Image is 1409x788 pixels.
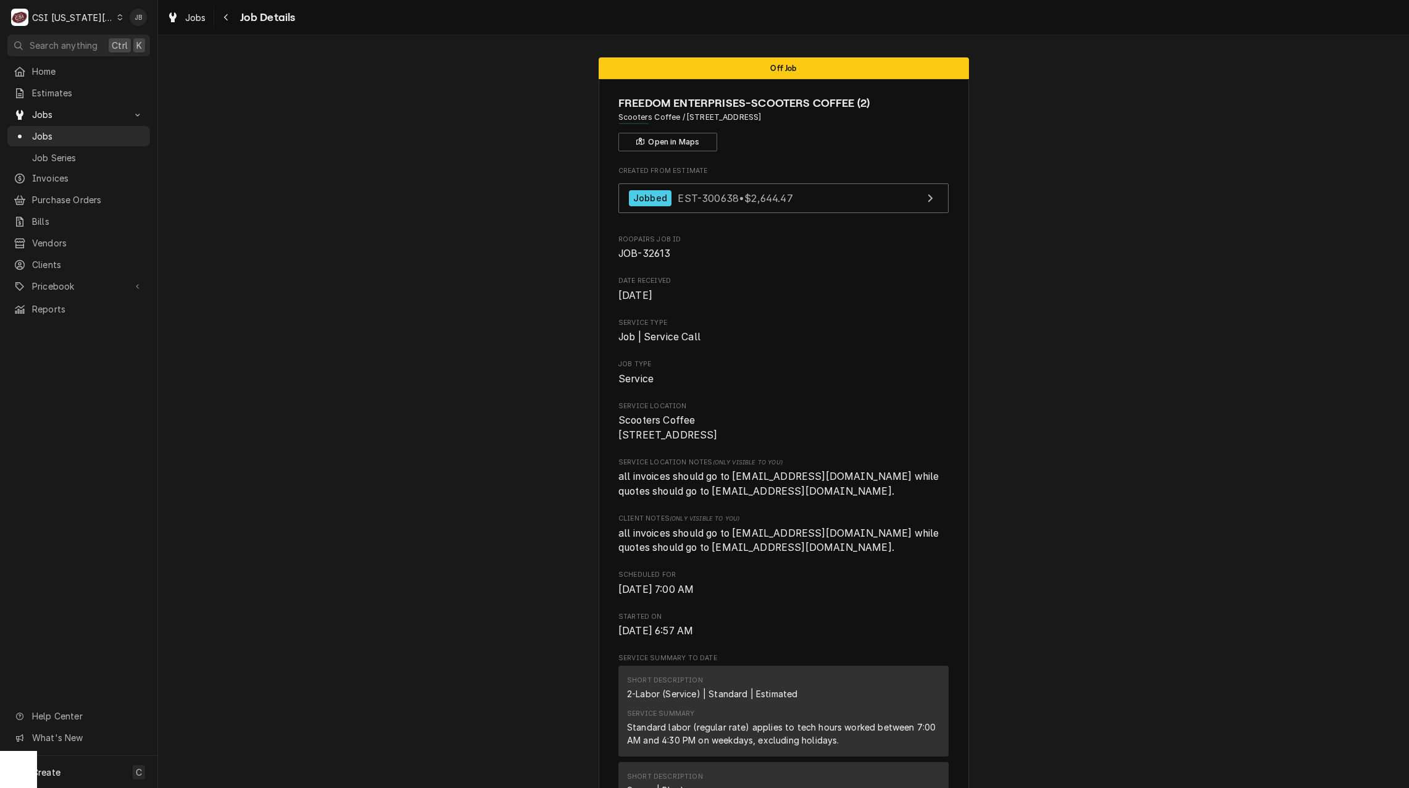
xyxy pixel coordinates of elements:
[618,514,949,555] div: [object Object]
[618,235,949,245] span: Roopairs Job ID
[7,61,150,82] a: Home
[618,401,949,443] div: Service Location
[32,65,144,78] span: Home
[618,570,949,580] span: Scheduled For
[32,710,143,723] span: Help Center
[112,39,128,52] span: Ctrl
[32,11,114,24] div: CSI [US_STATE][GEOGRAPHIC_DATA]
[32,237,144,249] span: Vendors
[618,235,949,261] div: Roopairs Job ID
[618,318,949,345] div: Service Type
[627,709,694,719] div: Service Summary
[770,64,796,72] span: Off Job
[618,584,694,595] span: [DATE] 7:00 AM
[217,7,236,27] button: Navigate back
[618,246,949,261] span: Roopairs Job ID
[618,330,949,345] span: Service Type
[32,130,144,143] span: Jobs
[7,233,150,253] a: Vendors
[7,211,150,232] a: Bills
[32,108,125,121] span: Jobs
[618,612,949,622] span: Started On
[30,39,98,52] span: Search anything
[32,280,125,293] span: Pricebook
[618,290,652,301] span: [DATE]
[618,95,949,151] div: Client Information
[7,35,150,56] button: Search anythingCtrlK
[618,469,949,498] span: [object Object]
[618,413,949,442] span: Service Location
[32,215,144,228] span: Bills
[627,721,940,747] div: Standard labor (regular rate) applies to tech hours worked between 7:00 AM and 4:30 PM on weekday...
[618,458,949,467] span: Service Location Notes
[618,526,949,555] span: [object Object]
[11,9,28,26] div: C
[618,401,949,411] span: Service Location
[7,148,150,168] a: Job Series
[599,57,969,79] div: Status
[618,359,949,369] span: Job Type
[618,166,949,176] span: Created From Estimate
[618,458,949,499] div: [object Object]
[618,414,718,441] span: Scooters Coffee [STREET_ADDRESS]
[618,166,949,219] div: Created From Estimate
[7,126,150,146] a: Jobs
[627,772,703,782] div: Short Description
[32,731,143,744] span: What's New
[618,582,949,597] span: Scheduled For
[130,9,147,26] div: JB
[7,168,150,188] a: Invoices
[236,9,296,26] span: Job Details
[7,104,150,125] a: Go to Jobs
[618,624,949,639] span: Started On
[7,706,150,726] a: Go to Help Center
[32,193,144,206] span: Purchase Orders
[670,515,739,522] span: (Only Visible to You)
[618,527,942,554] span: all invoices should go to [EMAIL_ADDRESS][DOMAIN_NAME] while quotes should go to [EMAIL_ADDRESS][...
[32,172,144,185] span: Invoices
[130,9,147,26] div: Joshua Bennett's Avatar
[618,359,949,386] div: Job Type
[618,318,949,328] span: Service Type
[618,276,949,286] span: Date Received
[629,190,671,207] div: Jobbed
[627,687,797,700] div: 2-Labor (Service) | Standard | Estimated
[32,258,144,271] span: Clients
[7,299,150,319] a: Reports
[618,183,949,214] a: View Estimate
[618,276,949,303] div: Date Received
[7,276,150,296] a: Go to Pricebook
[32,767,60,778] span: Create
[7,254,150,275] a: Clients
[7,83,150,103] a: Estimates
[7,190,150,210] a: Purchase Orders
[618,288,949,303] span: Date Received
[618,612,949,639] div: Started On
[32,151,144,164] span: Job Series
[618,514,949,524] span: Client Notes
[618,625,693,637] span: [DATE] 6:57 AM
[618,471,942,497] span: all invoices should go to [EMAIL_ADDRESS][DOMAIN_NAME] while quotes should go to [EMAIL_ADDRESS][...
[185,11,206,24] span: Jobs
[618,95,949,112] span: Name
[678,191,792,204] span: EST-300638 • $2,644.47
[136,766,142,779] span: C
[618,373,654,385] span: Service
[136,39,142,52] span: K
[627,676,703,685] div: Short Description
[618,570,949,597] div: Scheduled For
[618,653,949,663] span: Service Summary To Date
[618,248,670,259] span: JOB-32613
[618,331,700,343] span: Job | Service Call
[618,112,949,123] span: Address
[618,133,717,151] button: Open in Maps
[713,459,783,466] span: (Only Visible to You)
[32,86,144,99] span: Estimates
[162,7,211,28] a: Jobs
[11,9,28,26] div: CSI Kansas City's Avatar
[32,303,144,316] span: Reports
[618,372,949,387] span: Job Type
[7,727,150,748] a: Go to What's New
